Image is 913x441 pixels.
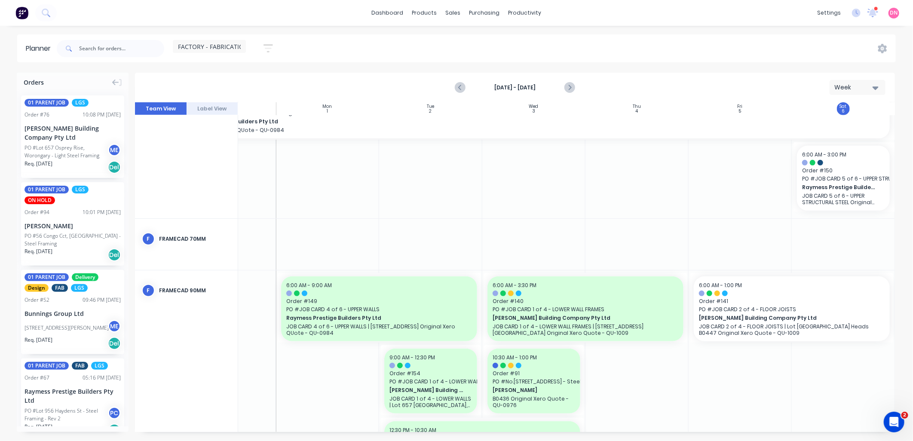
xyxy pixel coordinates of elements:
span: 2 [901,412,908,419]
button: Week [830,80,885,95]
span: LGS [91,362,108,370]
span: 10:30 AM - 1:00 PM [493,354,537,361]
span: Req. [DATE] [25,423,52,431]
div: 05:16 PM [DATE] [83,374,121,382]
span: Order # 141 [699,297,885,305]
p: JOB CARD 2 of 4 - FLOOR JOISTS | Lot [GEOGRAPHIC_DATA] Heads B0447 Original Xero Quote - QU-1009 [699,323,885,336]
div: 6 [842,109,845,113]
div: PC [108,407,121,420]
span: Order # 149 [286,297,472,305]
div: 3 [532,109,535,113]
button: Label View [187,102,238,115]
img: Factory [15,6,28,19]
span: 6:00 AM - 3:00 PM [802,151,846,158]
div: [STREET_ADDRESS][PERSON_NAME] [25,324,109,332]
div: productivity [504,6,546,19]
div: 10:01 PM [DATE] [83,208,121,216]
span: Req. [DATE] [25,336,52,344]
span: 6:00 AM - 3:30 PM [493,282,536,289]
div: 09:46 PM [DATE] [83,296,121,304]
span: Order # 154 [389,370,472,377]
span: LGS [71,284,88,292]
div: [PERSON_NAME] [25,221,121,230]
div: PO #Lot 657 Osprey Rise, Worongary - Light Steel Framing [25,144,110,159]
span: Raymess Prestige Builders Pty Ltd [286,314,453,322]
span: [PERSON_NAME] Building Company Pty Ltd [699,314,866,322]
span: FACTORY - FABRICATION [178,42,248,51]
div: 10:08 PM [DATE] [83,111,121,119]
div: Mon [323,104,332,109]
div: F [142,233,155,245]
div: Del [108,248,121,261]
span: Order # 91 [493,370,575,377]
div: [PERSON_NAME] Building Company Pty Ltd [25,124,121,142]
span: Delivery [72,273,98,281]
span: Design [25,284,49,292]
div: Sat [840,104,847,109]
div: sales [441,6,465,19]
div: 1 [327,109,328,113]
span: FAB [72,362,88,370]
div: Order # 67 [25,374,49,382]
span: PO # JOB CARD 1 of 4 - LOWER WALL FRAMES [493,306,678,313]
div: Planner [26,43,55,54]
span: Req. [DATE] [25,248,52,255]
div: FRAMECAD 70mm [159,235,231,243]
span: [PERSON_NAME] Building Company Pty Ltd [389,386,464,394]
div: ME [108,144,121,156]
div: F [142,284,155,297]
div: Order # 94 [25,208,49,216]
span: 01 PARENT JOB [25,273,69,281]
span: LGS [72,186,89,193]
div: Order # 52 [25,296,49,304]
div: ME [108,320,121,333]
span: Order # 150 [802,167,885,175]
p: B0441 Original Xero QUote - QU-0984 [183,127,885,133]
div: 5 [739,109,741,113]
div: purchasing [465,6,504,19]
span: 01 PARENT JOB [25,99,69,107]
a: dashboard [368,6,408,19]
div: products [408,6,441,19]
div: Raymess Prestige Builders Pty Ltd [25,387,121,405]
input: Search for orders... [79,40,164,57]
p: JOB CARD 5 of 6 - UPPER STRUCTURAL STEEL Original Xero QUote - QU-0984 [802,193,885,205]
span: 9:00 AM - 12:30 PM [389,354,435,361]
span: [PERSON_NAME] [493,386,567,394]
span: PO # JOB CARD 4 of 6 - UPPER WALLS [286,306,472,313]
span: [PERSON_NAME] Building Company Pty Ltd [493,314,660,322]
div: Del [108,337,121,350]
div: Fri [738,104,743,109]
div: FRAMECAD 90mm [159,287,231,294]
span: PO # No.[STREET_ADDRESS] - Steel Framing Design & Supply - Rev 2 [493,378,575,386]
span: 01 PARENT JOB [25,362,69,370]
p: JOB CARD 1 of 4 - LOWER WALL FRAMES | [STREET_ADDRESS][GEOGRAPHIC_DATA] Original Xero Quote - QU-... [493,323,678,336]
div: Wed [529,104,539,109]
strong: [DATE] - [DATE] [472,84,558,92]
span: Orders [24,78,44,87]
div: Bunnings Group Ltd [25,309,121,318]
p: B0436 Original Xero Quote - QU-0976 [493,395,575,408]
div: 2 [429,109,432,113]
div: PO #Lot 956 Haydens St - Steel Framing - Rev 2 [25,407,110,423]
div: settings [813,6,845,19]
span: PO # JOB CARD 1 of 4 - LOWER WALLS [389,378,472,386]
span: Order # 140 [493,297,678,305]
span: Req. [DATE] [25,160,52,168]
span: 12:30 PM - 10:30 AM [389,426,436,434]
div: PO #56 Congo Cct, [GEOGRAPHIC_DATA] - Steel Framing [25,232,121,248]
p: JOB CARD 1 of 4 - LOWER WALLS | Lot 657 [GEOGRAPHIC_DATA], [GEOGRAPHIC_DATA] [389,395,472,408]
span: 01 PARENT JOB [25,186,69,193]
span: Raymess Prestige Builders Pty Ltd [802,184,876,191]
div: Del [108,161,121,174]
span: FAB [52,284,68,292]
iframe: Intercom live chat [884,412,904,432]
p: JOB CARD 4 of 6 - UPPER WALLS | [STREET_ADDRESS] Original Xero QUote - QU-0984 [286,323,472,336]
div: Order # 76 [25,111,49,119]
div: Tue [427,104,434,109]
span: 6:00 AM - 1:00 PM [699,282,742,289]
span: PO # JOB CARD 5 of 6 - UPPER STRUCTURAL STEEL [802,175,885,183]
span: 6:00 AM - 9:00 AM [286,282,332,289]
div: Thu [633,104,641,109]
div: Del [108,424,121,437]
